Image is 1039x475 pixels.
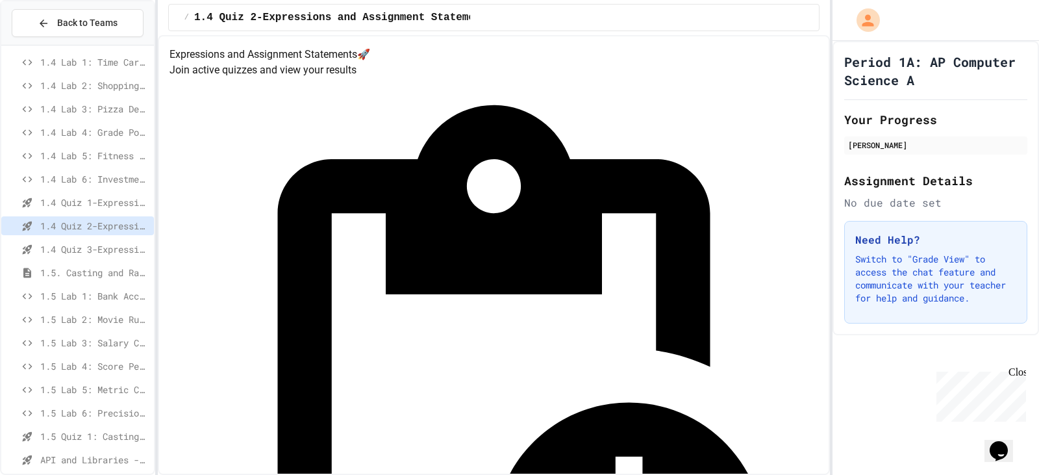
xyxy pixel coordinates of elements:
p: Join active quizzes and view your results [169,62,818,78]
span: 1.4 Lab 3: Pizza Delivery Calculator [40,102,149,116]
div: No due date set [844,195,1027,211]
iframe: chat widget [931,366,1026,422]
h2: Your Progress [844,110,1027,129]
span: Back to Teams [57,16,118,30]
span: 1.5 Lab 3: Salary Calculator Fixer [40,336,149,350]
span: 1.4 Quiz 2-Expressions and Assignment Statements [40,219,149,233]
span: 1.4 Quiz 2-Expressions and Assignment Statements [194,10,494,25]
span: 1.5 Lab 2: Movie Runtime Calculator [40,313,149,326]
button: Back to Teams [12,9,144,37]
span: 1.5 Lab 1: Bank Account Fixer [40,289,149,303]
span: 1.4 Lab 5: Fitness Tracker Debugger [40,149,149,162]
h4: Expressions and Assignment Statements 🚀 [169,47,818,62]
span: API and Libraries - Topic 1.7 [40,453,149,467]
span: 1.5 Lab 5: Metric Conversion Debugger [40,383,149,396]
h3: Need Help? [855,232,1016,248]
iframe: chat widget [984,423,1026,462]
p: Switch to "Grade View" to access the chat feature and communicate with your teacher for help and ... [855,253,1016,305]
h1: Period 1A: AP Computer Science A [844,53,1027,89]
span: 1.4 Lab 6: Investment Portfolio Tracker [40,172,149,186]
span: 1.4 Quiz 1-Expressions and Assignment Statements [40,196,149,209]
span: 1.4 Quiz 3-Expressions and Assignment Statements [40,242,149,256]
span: 1.5 Lab 6: Precision Calculator System [40,406,149,420]
span: 1.4 Lab 4: Grade Point Average [40,125,149,139]
span: 1.5 Lab 4: Score Percentage Calculator [40,359,149,373]
span: 1.5. Casting and Ranges of Values [40,266,149,279]
h2: Assignment Details [844,172,1027,190]
span: / [184,12,189,23]
div: My Account [843,5,883,35]
div: [PERSON_NAME] [848,139,1023,151]
span: 1.4 Lab 1: Time Card Calculator [40,55,149,69]
span: 1.5 Quiz 1: Casting and Ranges of variables - Quiz [40,430,149,443]
span: 1.4 Lab 2: Shopping Receipt Builder [40,79,149,92]
div: Chat with us now!Close [5,5,90,83]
